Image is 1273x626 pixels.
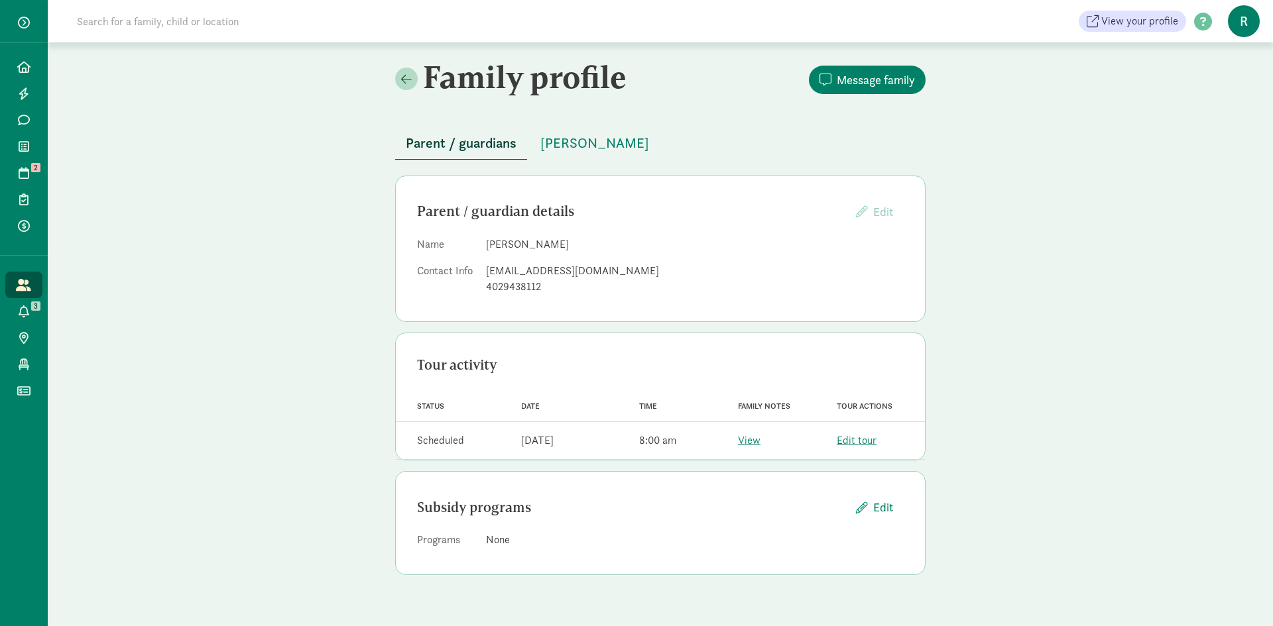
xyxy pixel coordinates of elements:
div: 4029438112 [486,279,904,295]
a: View your profile [1079,11,1186,32]
button: Parent / guardians [395,127,527,160]
dt: Contact Info [417,263,475,300]
span: [PERSON_NAME] [540,132,649,154]
dd: [PERSON_NAME] [486,236,904,252]
iframe: Chat Widget [1207,562,1273,626]
h2: Family profile [395,58,658,95]
button: Edit [845,197,904,226]
span: 2 [31,163,40,172]
a: [PERSON_NAME] [530,136,660,151]
span: 3 [31,301,40,311]
a: 2 [5,160,42,186]
div: Scheduled [417,433,464,448]
span: Status [417,401,444,411]
div: 8:00 am [639,433,676,448]
span: Edit [873,204,893,219]
div: None [486,532,904,548]
span: View your profile [1101,13,1178,29]
a: 3 [5,298,42,325]
div: [EMAIL_ADDRESS][DOMAIN_NAME] [486,263,904,279]
dt: Programs [417,532,475,553]
a: Edit tour [837,433,877,447]
input: Search for a family, child or location [69,8,441,34]
button: Edit [845,493,904,521]
span: R [1228,5,1260,37]
span: Edit [873,498,893,516]
button: Message family [809,66,926,94]
span: Parent / guardians [406,132,516,154]
div: Parent / guardian details [417,201,845,222]
dt: Name [417,236,475,258]
span: Date [521,401,540,411]
span: Family notes [738,401,790,411]
div: [DATE] [521,433,554,448]
span: Tour actions [837,401,892,411]
a: Parent / guardians [395,136,527,151]
span: Message family [837,71,915,89]
span: Time [639,401,657,411]
div: Tour activity [417,354,904,376]
a: View [738,433,760,447]
div: Subsidy programs [417,497,845,518]
button: [PERSON_NAME] [530,127,660,159]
